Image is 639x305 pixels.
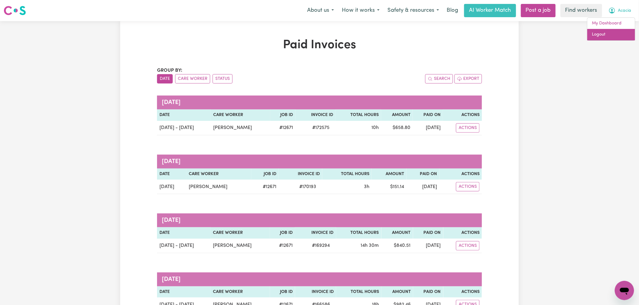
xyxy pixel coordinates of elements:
a: AI Worker Match [464,4,516,17]
td: [DATE] [157,180,186,194]
th: Care Worker [210,286,270,298]
th: Paid On [413,109,443,121]
th: Job ID [251,168,279,180]
button: My Account [605,4,635,17]
a: Find workers [560,4,602,17]
th: Amount [381,109,413,121]
td: [PERSON_NAME] [186,180,251,194]
a: Logout [587,29,635,40]
th: Care Worker [211,227,270,239]
th: Date [157,168,186,180]
span: # 169294 [309,242,334,249]
th: Care Worker [211,109,270,121]
th: Paid On [406,168,439,180]
caption: [DATE] [157,155,482,168]
button: sort invoices by care worker [175,74,210,83]
th: Actions [439,168,482,180]
td: [DATE] [406,180,439,194]
button: Actions [456,182,480,191]
th: Total Hours [322,168,372,180]
span: 14 hours 30 minutes [361,243,379,248]
span: Acacia [618,8,631,14]
button: About us [303,4,338,17]
td: [DATE] - [DATE] [157,121,211,135]
th: Total Hours [336,227,381,239]
caption: [DATE] [157,272,482,286]
th: Date [157,286,210,298]
td: $ 658.80 [381,121,413,135]
span: # 170193 [296,183,320,190]
td: # 12671 [270,121,296,135]
button: Actions [456,123,480,133]
th: Paid On [413,227,443,239]
th: Invoice ID [279,168,322,180]
th: Actions [443,227,482,239]
button: Safety & resources [384,4,443,17]
a: Post a job [521,4,556,17]
td: [DATE] [413,239,443,253]
button: Search [425,74,453,83]
th: Amount [372,168,406,180]
td: [DATE] [413,121,443,135]
th: Actions [443,109,482,121]
th: Care Worker [186,168,251,180]
span: 10 hours [371,125,379,130]
td: # 12671 [270,239,295,253]
img: Careseekers logo [4,5,26,16]
th: Total Hours [336,286,381,298]
th: Invoice ID [296,109,336,121]
th: Job ID [270,286,295,298]
button: How it works [338,4,384,17]
button: Actions [456,241,480,250]
div: My Account [587,17,635,41]
th: Invoice ID [295,286,336,298]
th: Actions [443,286,482,298]
td: [DATE] - [DATE] [157,239,211,253]
td: [PERSON_NAME] [211,121,270,135]
th: Invoice ID [295,227,336,239]
a: Careseekers logo [4,4,26,17]
span: Group by: [157,68,182,73]
button: sort invoices by paid status [213,74,233,83]
th: Amount [381,227,413,239]
span: # 172575 [309,124,333,131]
th: Total Hours [336,109,381,121]
td: $ 151.14 [372,180,406,194]
caption: [DATE] [157,213,482,227]
th: Job ID [270,109,296,121]
td: [PERSON_NAME] [211,239,270,253]
button: sort invoices by date [157,74,173,83]
th: Job ID [270,227,295,239]
a: My Dashboard [587,18,635,29]
td: $ 840.51 [381,239,413,253]
h1: Paid Invoices [157,38,482,52]
th: Date [157,109,211,121]
a: Blog [443,4,462,17]
iframe: Button to launch messaging window [615,281,634,300]
th: Paid On [413,286,443,298]
th: Amount [381,286,413,298]
caption: [DATE] [157,96,482,109]
td: # 12671 [251,180,279,194]
button: Export [454,74,482,83]
span: 3 hours [364,184,369,189]
th: Date [157,227,211,239]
